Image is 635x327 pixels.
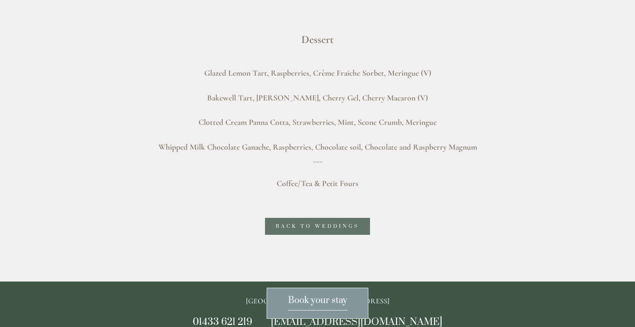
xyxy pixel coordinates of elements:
[120,155,515,164] div: ___
[288,295,347,310] span: Book your stay
[120,33,515,46] div: Dessert
[120,143,515,153] div: Whipped Milk Chocolate Ganache, Raspberries, Chocolate soil, Chocolate and Raspberry Magnum
[120,93,515,103] div: Bakewell Tart, [PERSON_NAME], Cherry Gel, Cherry Macaron (V)
[120,118,515,128] div: Clotted Cream Panna Cotta, Strawberries, Mint, Scone Crumb, Meringue
[120,69,515,79] div: Glazed Lemon Tart, Raspberries, Crème Fraiche Sorbet, Meringue (V)
[265,218,370,235] a: back to weddings
[120,179,515,189] div: Coffee/Tea & Petit Fours
[267,288,368,319] a: Book your stay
